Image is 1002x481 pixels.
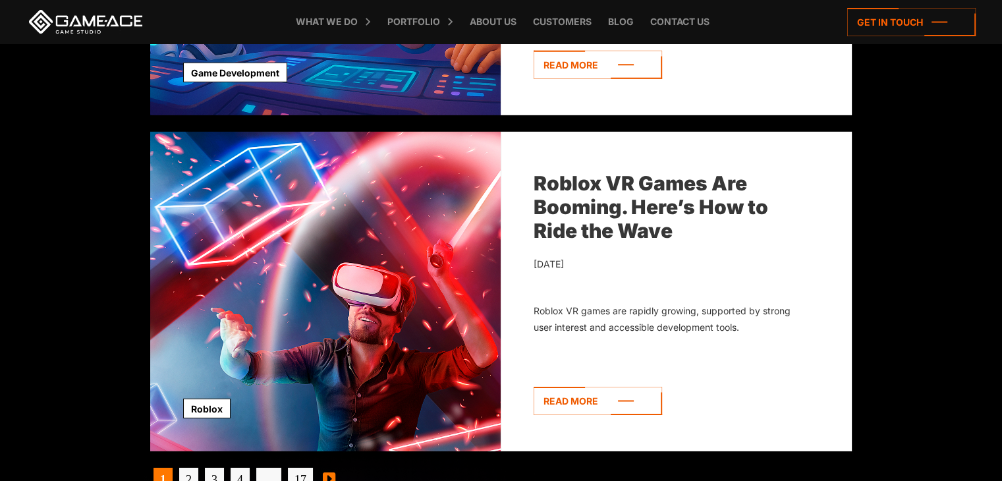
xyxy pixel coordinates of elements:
a: Read more [534,387,662,415]
a: Game Development [183,63,287,82]
div: Roblox VR games are rapidly growing, supported by strong user interest and accessible development... [534,302,793,336]
div: [DATE] [534,256,793,273]
a: Get in touch [847,8,976,36]
a: Roblox VR Games Are Booming. Here’s How to Ride the Wave [534,171,768,242]
img: Roblox VR Games Are Booming. Here’s How to Ride the Wave [150,132,501,451]
a: Read more [534,51,662,79]
a: Roblox [183,399,231,418]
